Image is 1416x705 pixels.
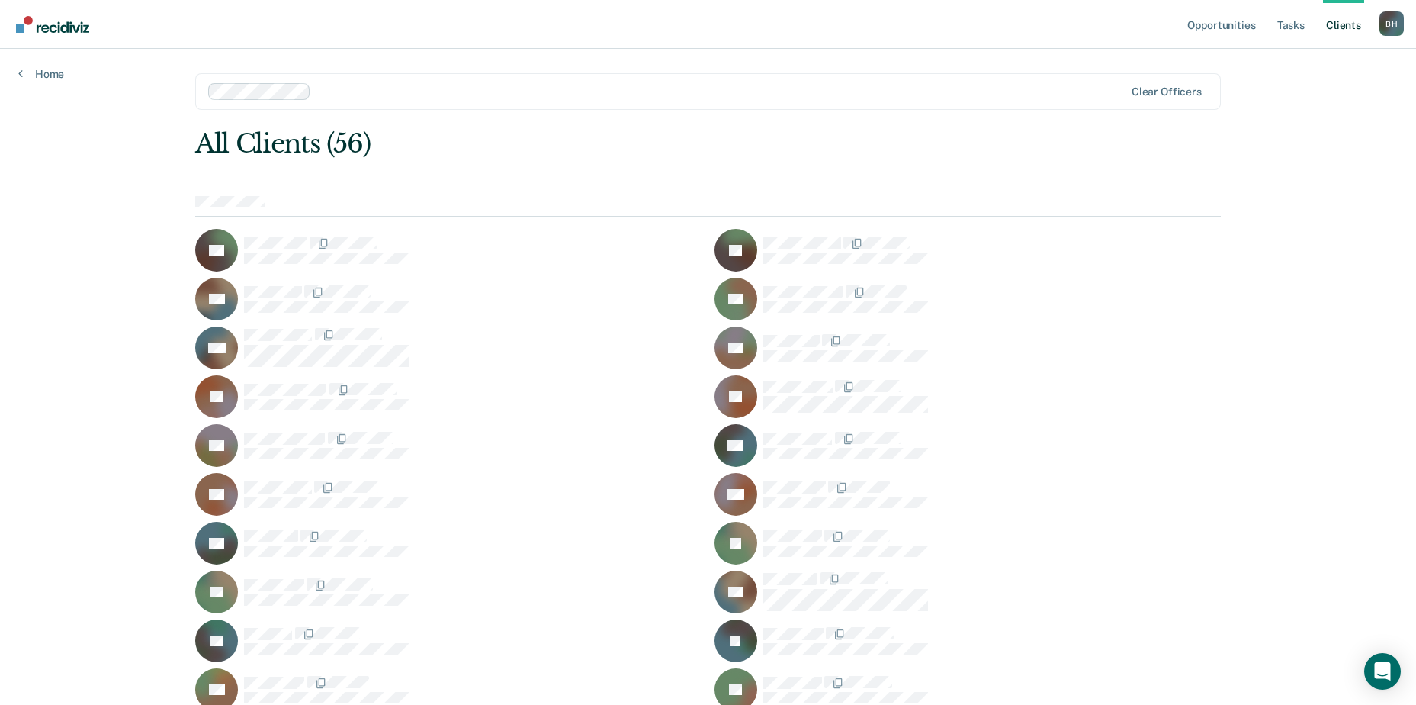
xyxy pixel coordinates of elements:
[16,16,89,33] img: Recidiviz
[1364,653,1401,690] div: Open Intercom Messenger
[1379,11,1404,36] button: Profile dropdown button
[195,128,1016,159] div: All Clients (56)
[1379,11,1404,36] div: B H
[18,67,64,81] a: Home
[1132,85,1202,98] div: Clear officers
